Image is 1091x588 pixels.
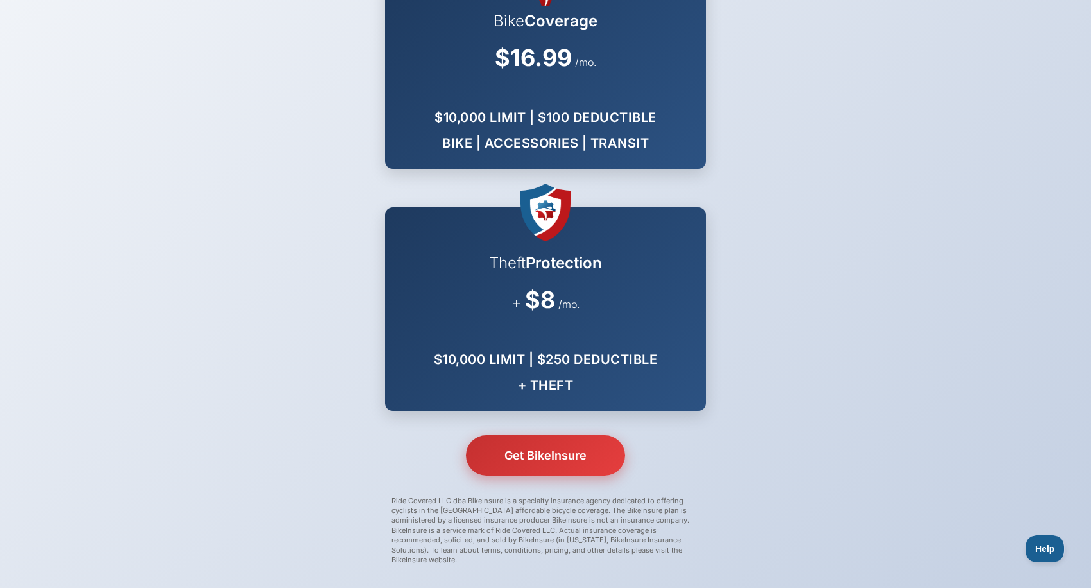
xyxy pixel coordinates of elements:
div: BIKE | ACCESSORIES | TRANSIT [401,134,690,153]
h2: Bike [494,12,597,31]
span: Protection [526,254,602,272]
span: $8 [525,282,555,317]
span: Coverage [524,12,597,30]
span: /mo. [575,55,597,70]
div: $10,000 LIMIT | $250 DEDUCTIBLE [401,350,690,369]
span: + [511,291,522,315]
span: /mo. [558,297,580,312]
h2: Theft [489,254,602,273]
img: BikeInsure [520,184,571,241]
p: Ride Covered LLC dba BikeInsure is a specialty insurance agency dedicated to offering cyclists in... [391,496,700,566]
button: Get BikeInsure [466,435,625,476]
iframe: Toggle Customer Support [1026,535,1065,562]
span: $16.99 [495,40,572,75]
div: $10,000 LIMIT | $100 DEDUCTIBLE [401,108,690,127]
div: + THEFT [401,376,690,395]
